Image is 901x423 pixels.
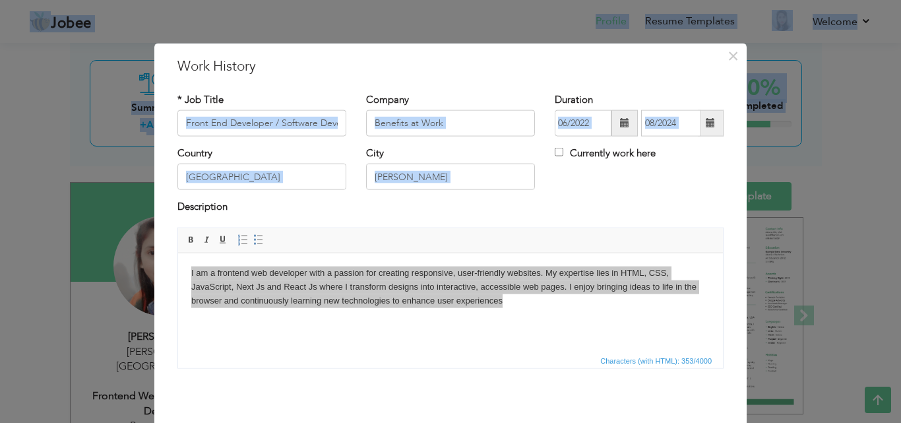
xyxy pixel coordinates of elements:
input: From [555,110,611,137]
a: Insert/Remove Bulleted List [251,232,266,247]
label: City [366,146,384,160]
a: Underline [216,232,230,247]
label: Duration [555,92,593,106]
span: × [728,44,739,67]
label: Country [177,146,212,160]
input: Currently work here [555,148,563,156]
a: Insert/Remove Numbered List [235,232,250,247]
span: Characters (with HTML): 353/4000 [598,354,714,366]
a: Italic [200,232,214,247]
label: * Job Title [177,92,224,106]
h3: Work History [177,56,724,76]
label: Currently work here [555,146,656,160]
a: Bold [184,232,199,247]
input: Present [641,110,701,137]
div: Statistics [598,354,716,366]
label: Company [366,92,409,106]
button: Close [722,45,743,66]
label: Description [177,200,228,214]
iframe: Rich Text Editor, workEditor [178,253,723,352]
